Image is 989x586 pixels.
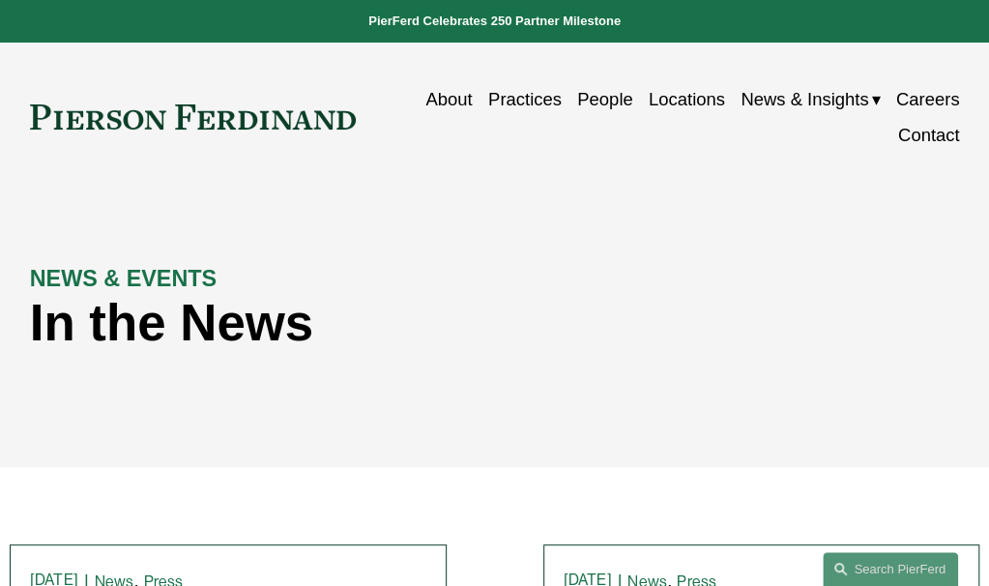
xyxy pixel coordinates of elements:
[741,83,868,115] span: News & Insights
[577,81,632,117] a: People
[649,81,725,117] a: Locations
[425,81,472,117] a: About
[30,294,727,352] h1: In the News
[741,81,880,117] a: folder dropdown
[896,81,960,117] a: Careers
[30,266,217,291] strong: NEWS & EVENTS
[898,117,960,153] a: Contact
[823,552,958,586] a: Search this site
[488,81,562,117] a: Practices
